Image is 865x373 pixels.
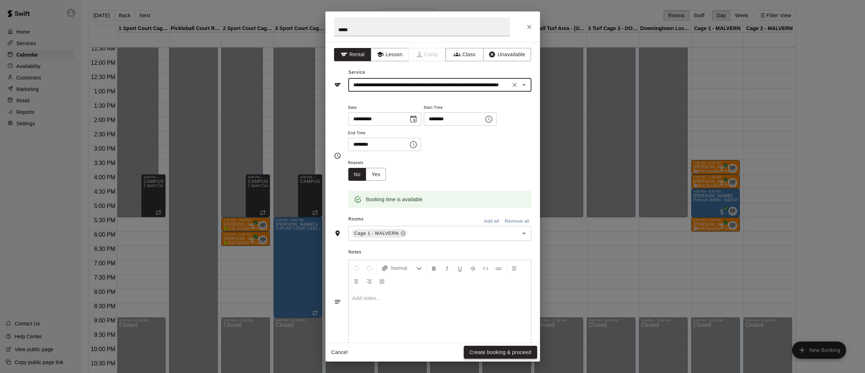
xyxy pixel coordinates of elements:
[409,48,446,61] span: Camps can only be created in the Services page
[334,298,341,305] svg: Notes
[508,262,521,275] button: Left Align
[483,48,531,61] button: Unavailable
[406,112,421,126] button: Choose date, selected date is Aug 20, 2025
[348,247,531,258] span: Notes
[352,229,407,238] div: Cage 1 - MALVERN
[328,346,351,359] button: Cancel
[441,262,453,275] button: Format Italics
[348,129,421,138] span: End Time
[348,103,421,113] span: Date
[424,103,497,113] span: Start Time
[482,112,496,126] button: Choose time, selected time is 6:00 PM
[366,193,423,206] div: Booking time is available
[348,168,386,181] div: outlined button group
[348,168,367,181] button: No
[454,262,466,275] button: Format Underline
[406,137,421,152] button: Choose time, selected time is 7:00 PM
[446,48,483,61] button: Class
[348,158,392,168] span: Repeats
[464,346,537,359] button: Create booking & proceed
[519,228,529,238] button: Open
[391,265,416,272] span: Normal
[350,262,362,275] button: Undo
[366,168,386,181] button: Yes
[363,262,375,275] button: Redo
[334,152,341,159] svg: Timing
[348,70,365,75] span: Service
[352,230,402,237] span: Cage 1 - MALVERN
[348,217,364,222] span: Rooms
[334,230,341,237] svg: Rooms
[350,275,362,287] button: Center Align
[480,262,492,275] button: Insert Code
[510,80,520,90] button: Clear
[480,216,503,227] button: Add all
[492,262,505,275] button: Insert Link
[467,262,479,275] button: Format Strikethrough
[371,48,408,61] button: Lesson
[334,48,372,61] button: Rental
[428,262,440,275] button: Format Bold
[334,81,341,88] svg: Service
[363,275,375,287] button: Right Align
[523,20,536,33] button: Close
[376,275,388,287] button: Justify Align
[378,262,425,275] button: Formatting Options
[519,80,529,90] button: Open
[503,216,531,227] button: Remove all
